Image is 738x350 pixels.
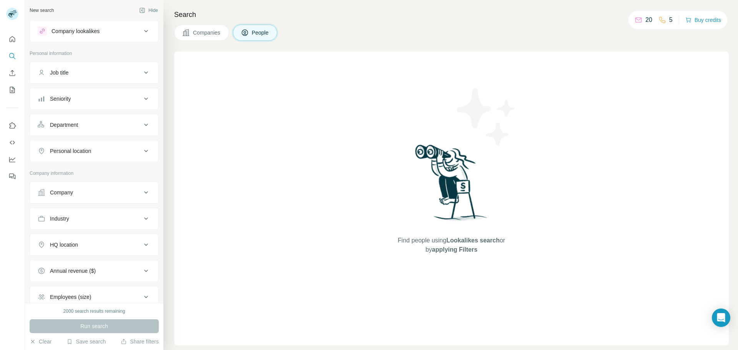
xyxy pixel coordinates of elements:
div: Company [50,189,73,196]
button: Dashboard [6,153,18,166]
button: HQ location [30,236,158,254]
span: Lookalikes search [446,237,500,244]
button: Feedback [6,169,18,183]
div: 2000 search results remaining [63,308,125,315]
img: Surfe Illustration - Stars [452,82,521,151]
button: Buy credits [685,15,721,25]
div: Seniority [50,95,71,103]
button: Employees (size) [30,288,158,306]
p: Personal information [30,50,159,57]
button: Save search [66,338,106,345]
button: Hide [134,5,163,16]
button: Quick start [6,32,18,46]
p: Company information [30,170,159,177]
div: Industry [50,215,69,222]
div: Annual revenue ($) [50,267,96,275]
button: Clear [30,338,52,345]
button: Enrich CSV [6,66,18,80]
button: Company lookalikes [30,22,158,40]
button: Personal location [30,142,158,160]
div: Open Intercom Messenger [712,309,730,327]
button: Seniority [30,90,158,108]
img: Surfe Illustration - Woman searching with binoculars [412,143,492,228]
span: Find people using or by [390,236,513,254]
div: Job title [50,69,68,76]
div: New search [30,7,54,14]
span: applying Filters [432,246,477,253]
button: Share filters [121,338,159,345]
button: My lists [6,83,18,97]
span: People [252,29,269,36]
p: 20 [645,15,652,25]
button: Annual revenue ($) [30,262,158,280]
button: Company [30,183,158,202]
button: Use Surfe on LinkedIn [6,119,18,133]
button: Job title [30,63,158,82]
div: HQ location [50,241,78,249]
div: Company lookalikes [52,27,100,35]
div: Department [50,121,78,129]
h4: Search [174,9,729,20]
p: 5 [669,15,673,25]
button: Use Surfe API [6,136,18,149]
span: Companies [193,29,221,36]
div: Employees (size) [50,293,91,301]
div: Personal location [50,147,91,155]
button: Search [6,49,18,63]
button: Department [30,116,158,134]
button: Industry [30,209,158,228]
